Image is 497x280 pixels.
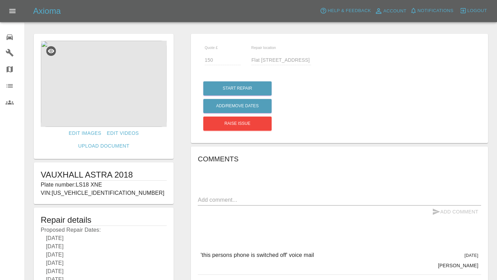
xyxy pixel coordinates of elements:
[41,259,167,267] div: [DATE]
[418,7,454,15] span: Notifications
[465,253,478,258] span: [DATE]
[41,41,167,127] img: 672cdc88-c6b8-4695-85f7-1297b6d0c86e
[75,140,132,152] a: Upload Document
[383,7,407,15] span: Account
[33,6,61,17] h5: Axioma
[41,267,167,276] div: [DATE]
[4,3,21,19] button: Open drawer
[205,46,218,50] span: Quote £
[41,234,167,242] div: [DATE]
[251,46,276,50] span: Repair location
[66,127,104,140] a: Edit Images
[41,181,167,189] p: Plate number: LS18 XNE
[438,262,478,269] p: [PERSON_NAME]
[41,242,167,251] div: [DATE]
[328,7,371,15] span: Help & Feedback
[41,214,167,226] h5: Repair details
[198,153,481,164] h6: Comments
[408,6,455,16] button: Notifications
[458,6,489,16] button: Logout
[203,117,272,131] button: Raise issue
[373,6,408,17] a: Account
[41,189,167,197] p: VIN: [US_VEHICLE_IDENTIFICATION_NUMBER]
[318,6,372,16] button: Help & Feedback
[104,127,142,140] a: Edit Videos
[41,251,167,259] div: [DATE]
[201,251,314,259] p: 'this persons phone is switched off' voice mail
[41,169,167,180] h1: VAUXHALL ASTRA 2018
[203,99,272,113] button: Add/Remove Dates
[203,81,272,96] button: Start Repair
[467,7,487,15] span: Logout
